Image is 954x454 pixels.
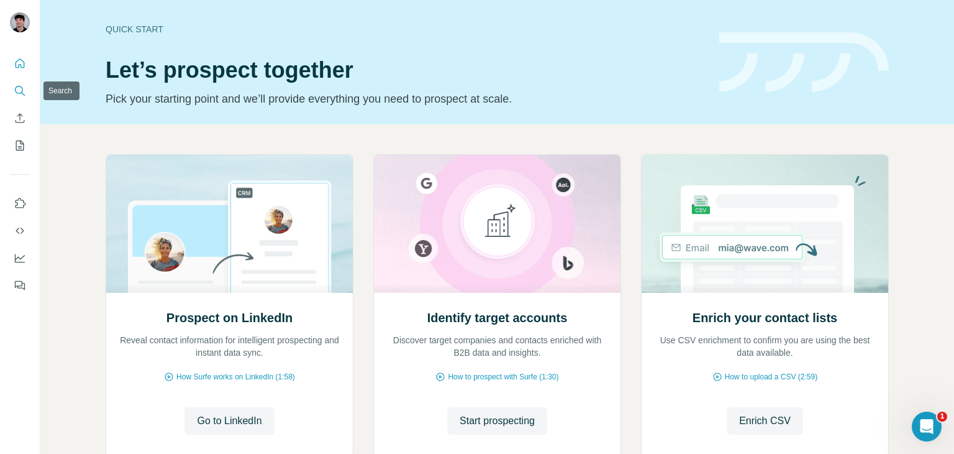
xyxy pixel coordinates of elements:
h1: Let’s prospect together [106,58,704,83]
span: How Surfe works on LinkedIn (1:58) [176,371,295,382]
iframe: Intercom live chat [912,412,942,442]
span: 1 [937,412,947,422]
span: How to upload a CSV (2:59) [725,371,817,382]
button: Quick start [10,52,30,75]
div: Quick start [106,23,704,35]
h2: Identify target accounts [427,309,568,327]
button: Use Surfe API [10,220,30,242]
button: Use Surfe on LinkedIn [10,192,30,215]
p: Use CSV enrichment to confirm you are using the best data available. [654,334,876,359]
span: Go to LinkedIn [197,414,261,429]
h2: Enrich your contact lists [693,309,837,327]
img: Identify target accounts [373,155,621,293]
button: Enrich CSV [10,107,30,129]
img: banner [719,32,889,93]
img: Enrich your contact lists [641,155,889,293]
button: Enrich CSV [727,407,803,435]
img: Avatar [10,12,30,32]
p: Reveal contact information for intelligent prospecting and instant data sync. [119,334,340,359]
button: Feedback [10,274,30,297]
span: Enrich CSV [739,414,791,429]
button: Go to LinkedIn [184,407,274,435]
h2: Prospect on LinkedIn [166,309,293,327]
p: Pick your starting point and we’ll provide everything you need to prospect at scale. [106,90,704,108]
button: Dashboard [10,247,30,269]
span: Start prospecting [460,414,535,429]
button: My lists [10,134,30,157]
p: Discover target companies and contacts enriched with B2B data and insights. [386,334,608,359]
button: Start prospecting [447,407,547,435]
button: Search [10,80,30,102]
img: Prospect on LinkedIn [106,155,353,293]
span: How to prospect with Surfe (1:30) [448,371,558,382]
